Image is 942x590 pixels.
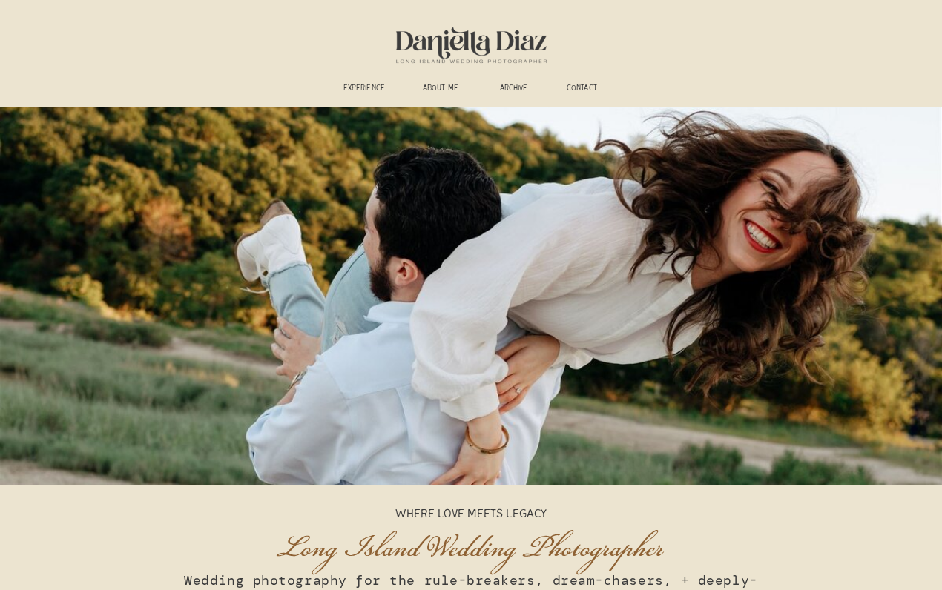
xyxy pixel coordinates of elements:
p: Where Love Meets Legacy [360,507,582,523]
a: ABOUT ME [413,84,468,95]
a: ARCHIVE [490,84,537,95]
a: experience [337,84,392,95]
a: CONTACT [559,84,605,95]
h1: Long Island Wedding Photographer [185,528,757,562]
